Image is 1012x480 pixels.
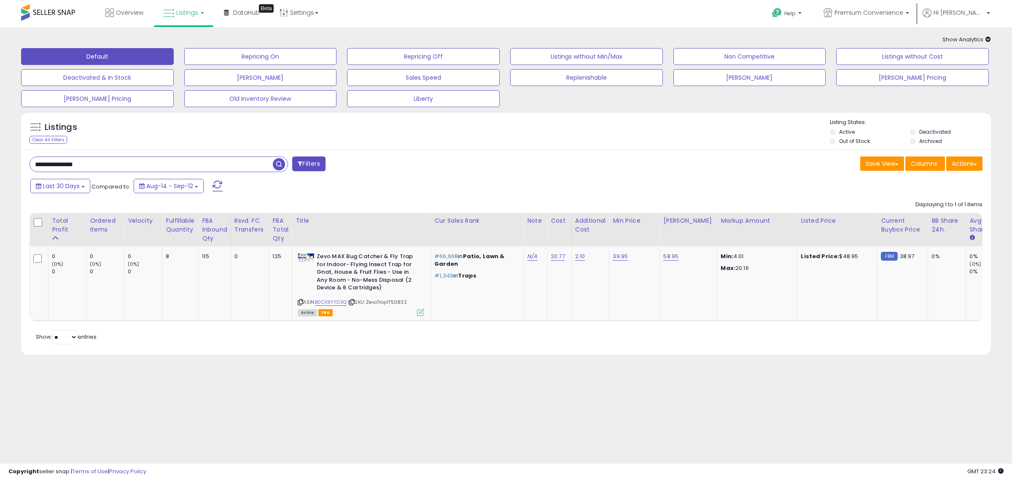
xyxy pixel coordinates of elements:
p: in [434,253,517,268]
a: 58.95 [663,252,678,261]
span: Patio, Lawn & Garden [434,252,504,268]
label: Deactivated [919,128,951,135]
div: 0% [969,268,1004,275]
button: [PERSON_NAME] [673,69,826,86]
span: Hi [PERSON_NAME] [934,8,984,17]
a: N/A [527,252,537,261]
a: 20.77 [551,252,565,261]
label: Out of Stock [839,138,870,145]
div: 8 [166,253,192,260]
a: 39.95 [613,252,628,261]
div: Rsvd. FC Transfers [234,216,266,234]
a: B0CX9YYD3Q [315,299,347,306]
div: FBA inbound Qty [202,216,227,243]
div: 0% [969,253,1004,260]
div: BB Share 24h. [931,216,962,234]
label: Active [839,128,855,135]
button: Non Competitive [673,48,826,65]
div: Additional Cost [575,216,606,234]
b: Zevo MAX Bug Catcher & Fly Trap for Indoor- Flying Insect Trap for Gnat, House & Fruit Flies - Us... [317,253,419,294]
button: Liberty [347,90,500,107]
span: #66,668 [434,252,458,260]
div: 115 [202,253,224,260]
div: Clear All Filters [30,136,67,144]
div: 0 [52,253,86,260]
p: in [434,272,517,280]
span: Listings [176,8,198,17]
button: Listings without Min/Max [510,48,663,65]
span: | SKU: ZevoTrap1750832 [348,299,407,305]
div: Velocity [128,216,159,225]
p: Listing States: [830,119,991,127]
button: Listings without Cost [836,48,989,65]
div: [PERSON_NAME] [663,216,713,225]
span: Aug-14 - Sep-12 [146,182,193,190]
span: Show: entries [36,333,97,341]
button: [PERSON_NAME] Pricing [836,69,989,86]
small: (0%) [90,261,102,267]
strong: Max: [721,264,735,272]
small: (0%) [969,261,981,267]
span: Help [784,10,796,17]
button: Actions [946,156,982,171]
button: Default [21,48,174,65]
span: DataHub [233,8,260,17]
button: Columns [905,156,945,171]
div: Ordered Items [90,216,121,234]
button: Repricing Off [347,48,500,65]
span: All listings currently available for purchase on Amazon [298,309,317,316]
img: 51l4dL0c5PL._SL40_.jpg [298,253,315,263]
button: Aug-14 - Sep-12 [134,179,204,193]
button: Sales Speed [347,69,500,86]
button: Filters [292,156,325,171]
p: 4.01 [721,253,791,260]
p: 20.16 [721,264,791,272]
span: 38.97 [900,252,915,260]
h5: Listings [45,121,77,133]
a: Help [765,1,810,27]
div: Displaying 1 to 1 of 1 items [915,201,982,209]
button: [PERSON_NAME] Pricing [21,90,174,107]
span: #1,349 [434,272,453,280]
small: (0%) [52,261,64,267]
div: 0 [128,253,162,260]
small: Avg BB Share. [969,234,974,242]
span: Last 30 Days [43,182,80,190]
i: Get Help [772,8,782,18]
div: 0 [52,268,86,275]
div: Total Profit [52,216,83,234]
div: 125 [272,253,285,260]
span: Premium Convenience [834,8,903,17]
div: 0% [931,253,959,260]
div: Cur Sales Rank [434,216,520,225]
div: Markup Amount [721,216,794,225]
b: Listed Price: [801,252,839,260]
button: Repricing On [184,48,337,65]
div: FBA Total Qty [272,216,288,243]
div: Title [296,216,427,225]
small: (0%) [128,261,140,267]
div: 0 [90,268,124,275]
div: Current Buybox Price [881,216,924,234]
div: ASIN: [298,253,424,315]
span: Columns [911,159,937,168]
a: Hi [PERSON_NAME] [923,8,990,27]
strong: Min: [721,252,733,260]
a: 2.10 [575,252,585,261]
label: Archived [919,138,942,145]
span: Compared to: [92,183,130,191]
div: Listed Price [801,216,874,225]
div: $48.95 [801,253,871,260]
div: Note [527,216,544,225]
button: [PERSON_NAME] [184,69,337,86]
button: Deactivated & In Stock [21,69,174,86]
div: Min Price [613,216,656,225]
button: Save View [860,156,904,171]
small: FBM [881,252,897,261]
div: Tooltip anchor [259,4,274,13]
span: Show Analytics [942,35,991,43]
button: Last 30 Days [30,179,90,193]
div: 0 [90,253,124,260]
div: Cost [551,216,568,225]
span: Traps [458,272,476,280]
